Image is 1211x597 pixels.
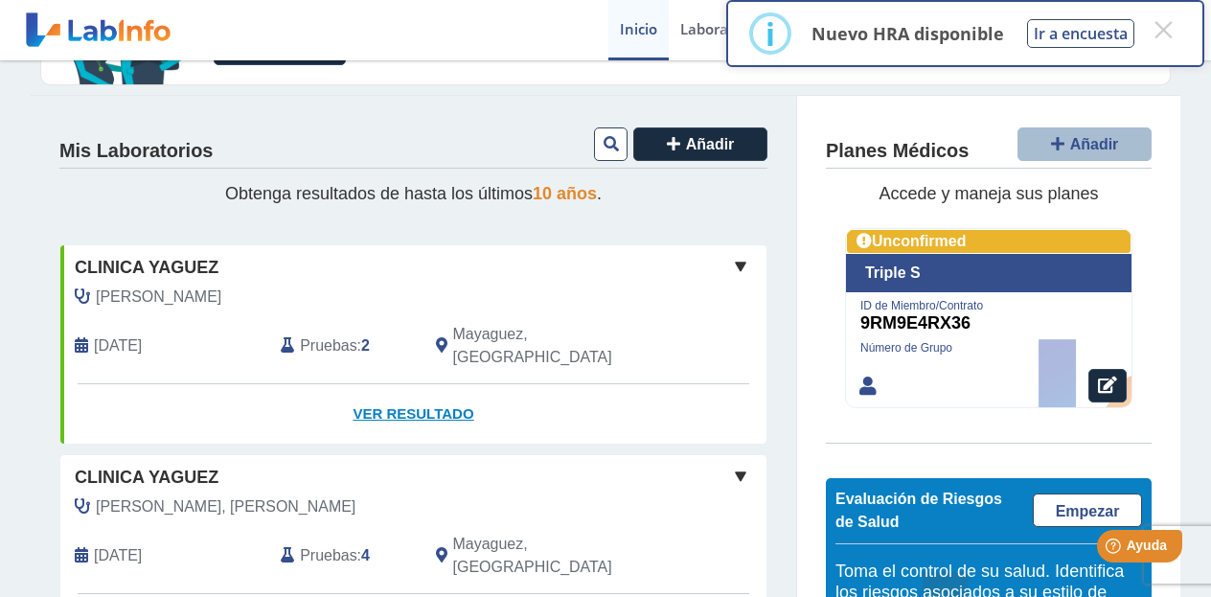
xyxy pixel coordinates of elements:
[96,495,355,518] span: Perez Torres, Sabdi
[879,184,1098,203] span: Accede y maneja sus planes
[266,533,421,579] div: :
[1033,494,1142,527] a: Empezar
[453,323,665,369] span: Mayaguez, PR
[1056,503,1120,519] span: Empezar
[1070,136,1119,152] span: Añadir
[75,465,218,491] span: Clinica Yaguez
[361,547,370,563] b: 4
[686,136,735,152] span: Añadir
[1040,522,1190,576] iframe: Help widget launcher
[300,334,356,357] span: Pruebas
[765,16,775,51] div: i
[361,337,370,354] b: 2
[266,323,421,369] div: :
[811,22,1004,45] p: Nuevo HRA disponible
[60,384,766,445] a: Ver Resultado
[533,184,597,203] span: 10 años
[835,491,1002,530] span: Evaluación de Riesgos de Salud
[1146,12,1180,47] button: Close this dialog
[826,140,969,163] h4: Planes Médicos
[453,533,665,579] span: Mayaguez, PR
[59,140,213,163] h4: Mis Laboratorios
[300,544,356,567] span: Pruebas
[96,286,221,309] span: Lopez, Hector
[1017,127,1152,161] button: Añadir
[94,334,142,357] span: 2025-09-02
[225,184,602,203] span: Obtenga resultados de hasta los últimos .
[1027,19,1134,48] button: Ir a encuesta
[633,127,767,161] button: Añadir
[94,544,142,567] span: 2025-08-04
[75,255,218,281] span: Clinica Yaguez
